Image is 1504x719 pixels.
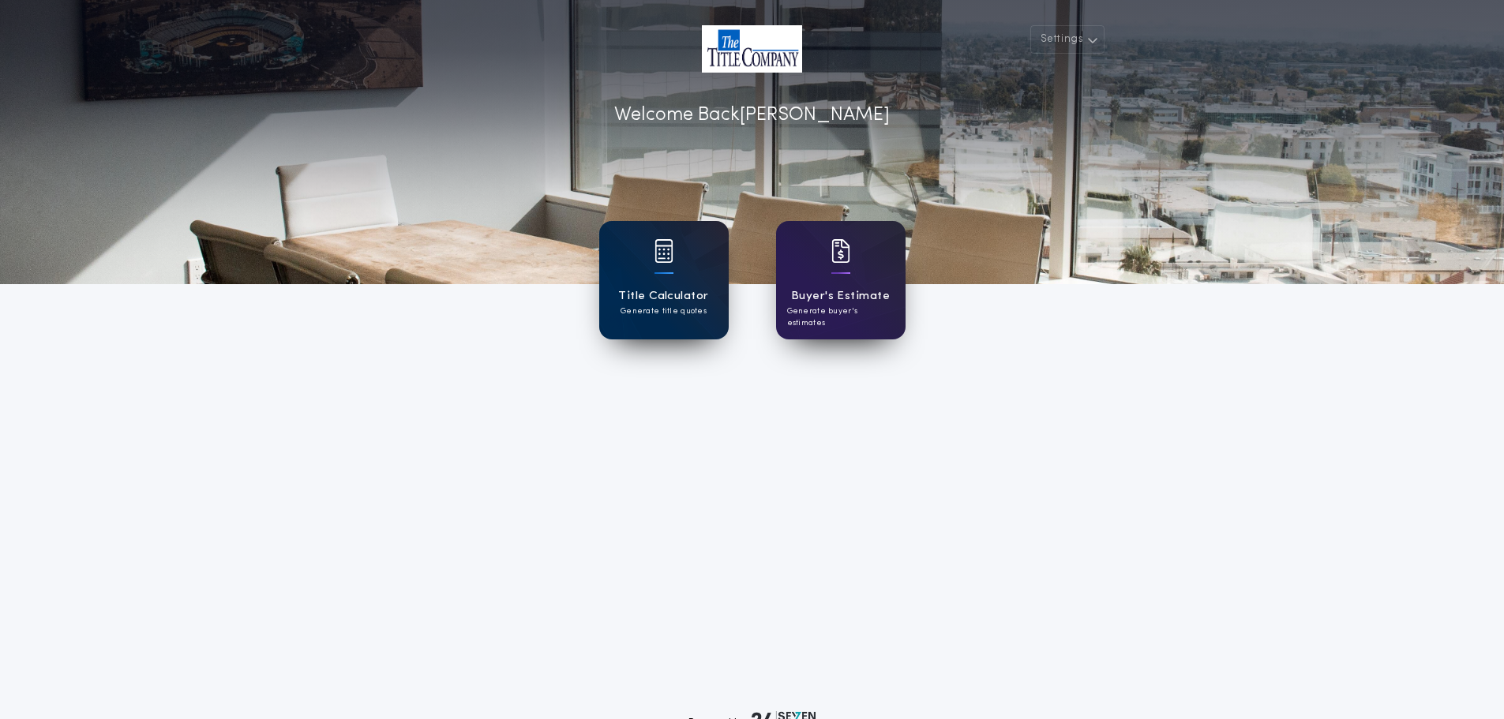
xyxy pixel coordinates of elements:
h1: Buyer's Estimate [791,287,890,305]
img: card icon [654,239,673,263]
img: account-logo [702,25,802,73]
img: card icon [831,239,850,263]
a: card iconBuyer's EstimateGenerate buyer's estimates [776,221,906,339]
button: Settings [1030,25,1105,54]
h1: Title Calculator [618,287,708,305]
p: Welcome Back [PERSON_NAME] [614,101,890,129]
p: Generate buyer's estimates [787,305,895,329]
p: Generate title quotes [621,305,707,317]
a: card iconTitle CalculatorGenerate title quotes [599,221,729,339]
